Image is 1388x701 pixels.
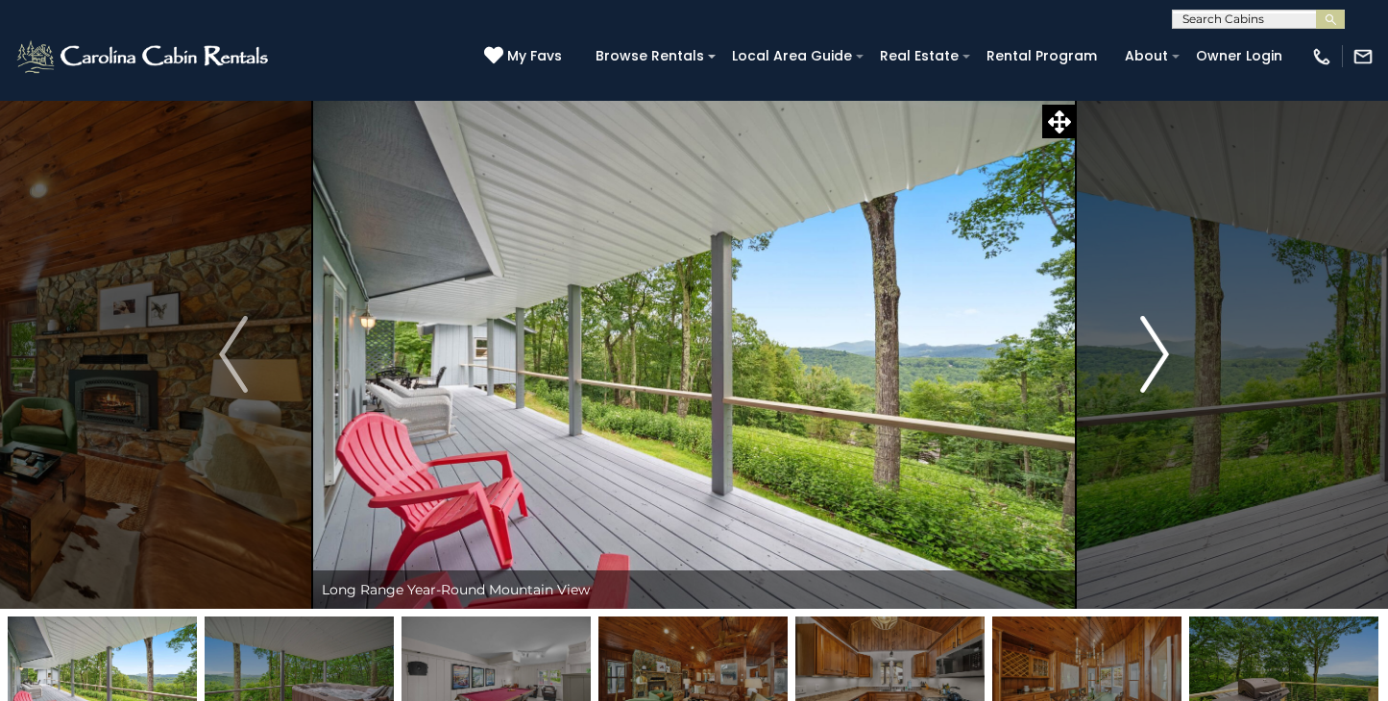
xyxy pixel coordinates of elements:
[722,41,862,71] a: Local Area Guide
[312,570,1076,609] div: Long Range Year-Round Mountain View
[977,41,1107,71] a: Rental Program
[1311,46,1332,67] img: phone-regular-white.png
[1115,41,1178,71] a: About
[155,100,312,609] button: Previous
[219,316,248,393] img: arrow
[870,41,968,71] a: Real Estate
[14,37,274,76] img: White-1-2.png
[507,46,562,66] span: My Favs
[1186,41,1292,71] a: Owner Login
[1140,316,1169,393] img: arrow
[586,41,714,71] a: Browse Rentals
[1352,46,1374,67] img: mail-regular-white.png
[1076,100,1233,609] button: Next
[484,46,567,67] a: My Favs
